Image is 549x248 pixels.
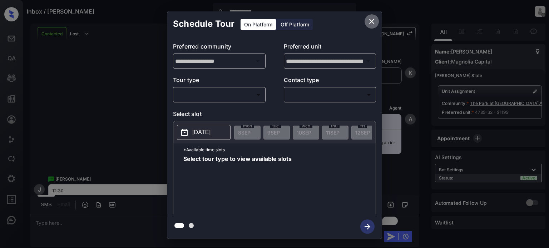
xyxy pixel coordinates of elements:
p: Select slot [173,110,376,121]
div: On Platform [241,19,276,30]
span: Select tour type to view available slots [183,156,292,213]
p: Contact type [284,76,376,87]
button: [DATE] [177,125,231,140]
p: Preferred community [173,42,266,54]
button: close [365,14,379,29]
p: Tour type [173,76,266,87]
p: *Available time slots [183,143,376,156]
p: Preferred unit [284,42,376,54]
p: [DATE] [192,128,211,137]
h2: Schedule Tour [167,11,240,36]
div: Off Platform [277,19,313,30]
